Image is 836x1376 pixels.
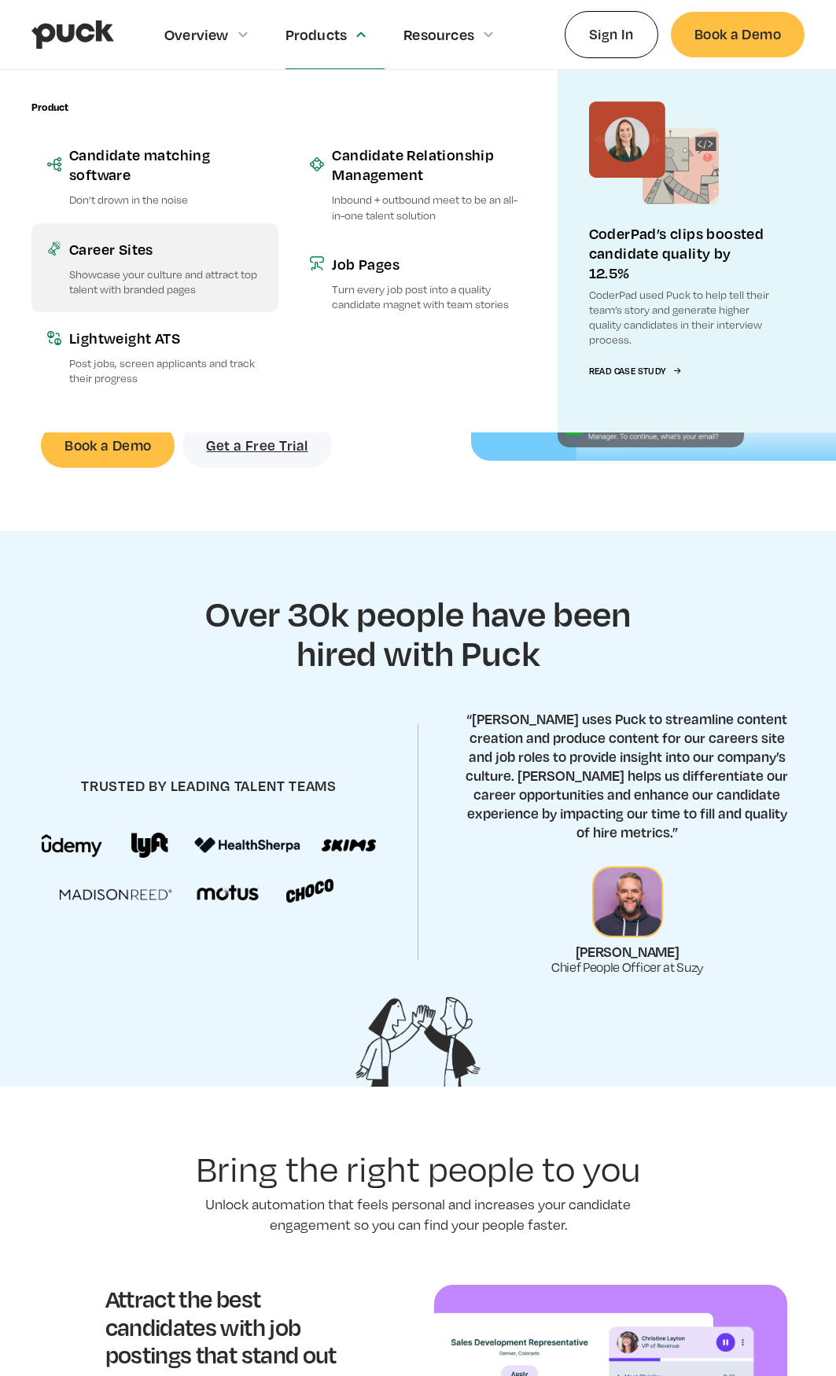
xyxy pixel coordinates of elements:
p: Unlock automation that feels personal and increases your candidate engagement so you can find you... [182,1194,654,1234]
div: Resources [403,26,474,43]
a: Job PagesTurn every job post into a quality candidate magnet with team stories [294,238,541,327]
p: CoderPad used Puck to help tell their team’s story and generate higher quality candidates in thei... [589,287,773,348]
p: Don’t drown in the noise [69,192,263,207]
a: Book a Demo [671,12,805,57]
h2: Over 30k people have been hired with Puck [186,594,650,671]
a: Candidate Relationship ManagementInbound + outbound meet to be an all-in-one talent solution [294,129,541,237]
h2: Bring the right people to you [186,1150,650,1189]
div: Job Pages [332,254,525,274]
a: Get a Free Trial [182,423,331,468]
div: CoderPad’s clips boosted candidate quality by 12.5% [589,223,773,282]
div: Overview [164,26,229,43]
h3: Attract the best candidates with job postings that stand out [105,1285,346,1368]
a: Book a Demo [41,423,175,468]
div: [PERSON_NAME] [576,944,679,960]
div: Candidate Relationship Management [332,145,525,184]
div: Product [31,101,68,113]
div: Candidate matching software [69,145,263,184]
p: Showcase your culture and attract top talent with branded pages [69,267,263,296]
div: Chief People Officer at Suzy [551,960,703,975]
p: Turn every job post into a quality candidate magnet with team stories [332,281,525,311]
div: Read Case Study [589,366,666,377]
div: Career Sites [69,239,263,259]
a: Candidate matching softwareDon’t drown in the noise [31,129,278,223]
p: Inbound + outbound meet to be an all-in-one talent solution [332,192,525,222]
a: Lightweight ATSPost jobs, screen applicants and track their progress [31,312,278,401]
h4: trusted by leading talent teams [81,777,337,795]
a: Career SitesShowcase your culture and attract top talent with branded pages [31,223,278,312]
div: Products [285,26,348,43]
a: Sign In [565,11,658,57]
a: CoderPad’s clips boosted candidate quality by 12.5%CoderPad used Puck to help tell their team’s s... [558,70,805,432]
p: “[PERSON_NAME] uses Puck to streamline content creation and produce content for our careers site ... [460,709,794,841]
p: Post jobs, screen applicants and track their progress [69,355,263,385]
div: Lightweight ATS [69,328,263,348]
